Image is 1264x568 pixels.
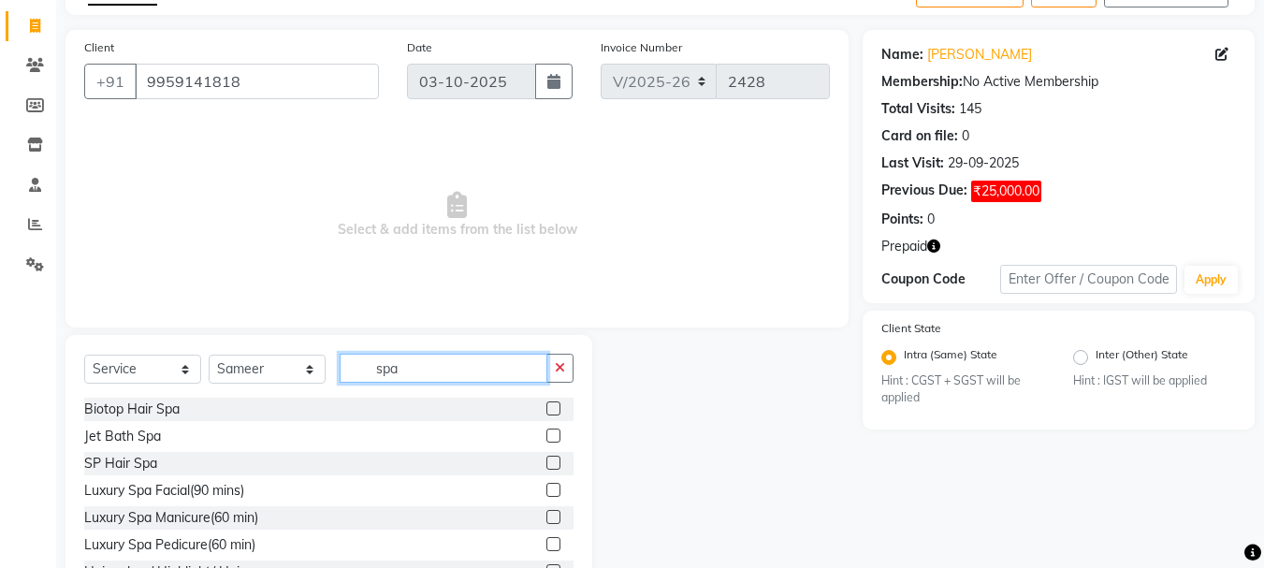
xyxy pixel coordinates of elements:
[881,45,923,65] div: Name:
[601,39,682,56] label: Invoice Number
[84,427,161,446] div: Jet Bath Spa
[407,39,432,56] label: Date
[84,39,114,56] label: Client
[1184,266,1238,294] button: Apply
[84,508,258,528] div: Luxury Spa Manicure(60 min)
[881,320,941,337] label: Client State
[881,153,944,173] div: Last Visit:
[340,354,547,383] input: Search or Scan
[881,181,967,202] div: Previous Due:
[881,269,999,289] div: Coupon Code
[1073,372,1236,389] small: Hint : IGST will be applied
[927,45,1032,65] a: [PERSON_NAME]
[948,153,1019,173] div: 29-09-2025
[881,72,963,92] div: Membership:
[84,64,137,99] button: +91
[135,64,379,99] input: Search by Name/Mobile/Email/Code
[927,210,935,229] div: 0
[84,535,255,555] div: Luxury Spa Pedicure(60 min)
[84,454,157,473] div: SP Hair Spa
[84,122,830,309] span: Select & add items from the list below
[881,210,923,229] div: Points:
[962,126,969,146] div: 0
[959,99,981,119] div: 145
[881,372,1044,407] small: Hint : CGST + SGST will be applied
[881,72,1236,92] div: No Active Membership
[1096,346,1188,369] label: Inter (Other) State
[1000,265,1177,294] input: Enter Offer / Coupon Code
[881,237,927,256] span: Prepaid
[84,400,180,419] div: Biotop Hair Spa
[881,99,955,119] div: Total Visits:
[881,126,958,146] div: Card on file:
[904,346,997,369] label: Intra (Same) State
[971,181,1041,202] span: ₹25,000.00
[84,481,244,501] div: Luxury Spa Facial(90 mins)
